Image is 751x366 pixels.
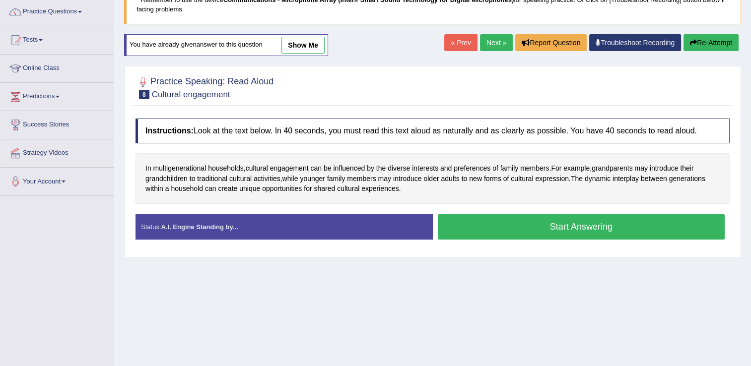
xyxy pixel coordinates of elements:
[239,183,260,194] span: Click to see word definition
[571,174,583,184] span: Click to see word definition
[438,214,725,240] button: Start Answering
[441,174,459,184] span: Click to see word definition
[229,174,252,184] span: Click to see word definition
[393,174,422,184] span: Click to see word definition
[304,183,312,194] span: Click to see word definition
[650,163,679,174] span: Click to see word definition
[145,163,151,174] span: Click to see word definition
[361,183,399,194] span: Click to see word definition
[0,139,114,164] a: Strategy Videos
[139,90,149,99] span: 8
[136,74,273,99] h2: Practice Speaking: Read Aloud
[324,163,332,174] span: Click to see word definition
[440,163,452,174] span: Click to see word definition
[327,174,345,184] span: Click to see word definition
[300,174,325,184] span: Click to see word definition
[378,174,391,184] span: Click to see word definition
[281,37,325,54] a: show me
[0,111,114,136] a: Success Stories
[0,55,114,79] a: Online Class
[641,174,667,184] span: Click to see word definition
[262,183,302,194] span: Click to see word definition
[124,34,328,56] div: You have already given answer to this question
[333,163,365,174] span: Click to see word definition
[613,174,639,184] span: Click to see word definition
[145,174,188,184] span: Click to see word definition
[551,163,561,174] span: Click to see word definition
[208,163,244,174] span: Click to see word definition
[197,174,227,184] span: Click to see word definition
[669,174,705,184] span: Click to see word definition
[337,183,359,194] span: Click to see word definition
[444,34,477,51] a: « Prev
[254,174,280,184] span: Click to see word definition
[205,183,216,194] span: Click to see word definition
[282,174,298,184] span: Click to see word definition
[520,163,549,174] span: Click to see word definition
[0,168,114,192] a: Your Account
[535,174,569,184] span: Click to see word definition
[480,34,513,51] a: Next »
[153,163,206,174] span: Click to see word definition
[412,163,438,174] span: Click to see word definition
[589,34,681,51] a: Troubleshoot Recording
[152,90,230,99] small: Cultural engagement
[190,174,196,184] span: Click to see word definition
[511,174,533,184] span: Click to see word definition
[145,183,163,194] span: Click to see word definition
[310,163,322,174] span: Click to see word definition
[388,163,410,174] span: Click to see word definition
[469,174,482,184] span: Click to see word definition
[145,126,194,135] b: Instructions:
[683,34,739,51] button: Re-Attempt
[246,163,268,174] span: Click to see word definition
[165,183,169,194] span: Click to see word definition
[462,174,468,184] span: Click to see word definition
[503,174,509,184] span: Click to see word definition
[136,119,730,143] h4: Look at the text below. In 40 seconds, you must read this text aloud as naturally and as clearly ...
[136,214,433,240] div: Status:
[563,163,590,174] span: Click to see word definition
[376,163,386,174] span: Click to see word definition
[585,174,611,184] span: Click to see word definition
[347,174,376,184] span: Click to see word definition
[0,26,114,51] a: Tests
[592,163,633,174] span: Click to see word definition
[314,183,335,194] span: Click to see word definition
[171,183,203,194] span: Click to see word definition
[492,163,498,174] span: Click to see word definition
[136,153,730,204] div: , . , , . .
[270,163,309,174] span: Click to see word definition
[423,174,439,184] span: Click to see word definition
[218,183,237,194] span: Click to see word definition
[515,34,587,51] button: Report Question
[161,223,238,231] strong: A.I. Engine Standing by...
[0,83,114,108] a: Predictions
[454,163,490,174] span: Click to see word definition
[634,163,647,174] span: Click to see word definition
[484,174,501,184] span: Click to see word definition
[680,163,693,174] span: Click to see word definition
[367,163,374,174] span: Click to see word definition
[500,163,519,174] span: Click to see word definition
